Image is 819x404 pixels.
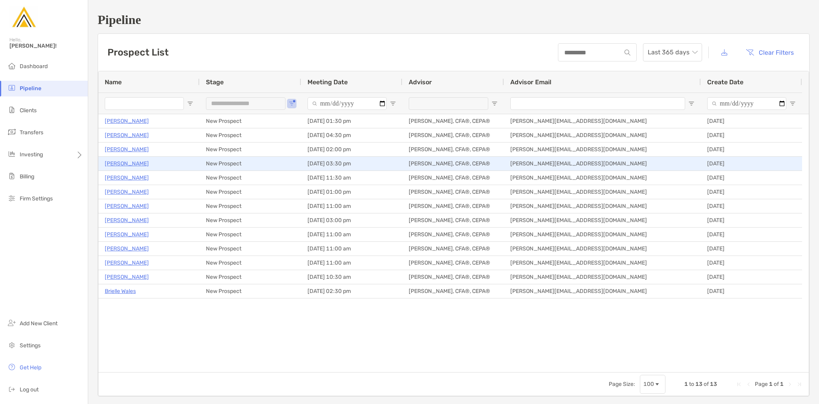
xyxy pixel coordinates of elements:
div: [PERSON_NAME], CFA®, CEPA® [402,128,504,142]
img: investing icon [7,149,17,159]
a: [PERSON_NAME] [105,187,149,197]
button: Open Filter Menu [491,100,498,107]
div: New Prospect [200,157,301,170]
div: [DATE] 03:00 pm [301,213,402,227]
div: [PERSON_NAME], CFA®, CEPA® [402,171,504,185]
div: [DATE] 01:00 pm [301,185,402,199]
div: Previous Page [745,381,752,387]
div: New Prospect [200,228,301,241]
div: [DATE] 01:30 pm [301,114,402,128]
span: Name [105,78,122,86]
span: 1 [780,381,784,387]
div: [PERSON_NAME][EMAIL_ADDRESS][DOMAIN_NAME] [504,143,701,156]
div: [PERSON_NAME][EMAIL_ADDRESS][DOMAIN_NAME] [504,256,701,270]
div: [PERSON_NAME], CFA®, CEPA® [402,213,504,227]
div: [PERSON_NAME], CFA®, CEPA® [402,199,504,213]
div: [DATE] [701,242,802,256]
span: Settings [20,342,41,349]
span: Meeting Date [308,78,348,86]
div: New Prospect [200,128,301,142]
span: Billing [20,173,34,180]
h3: Prospect List [107,47,169,58]
img: input icon [624,50,630,56]
div: New Prospect [200,114,301,128]
div: [PERSON_NAME][EMAIL_ADDRESS][DOMAIN_NAME] [504,128,701,142]
img: pipeline icon [7,83,17,93]
div: [PERSON_NAME][EMAIL_ADDRESS][DOMAIN_NAME] [504,242,701,256]
p: [PERSON_NAME] [105,258,149,268]
div: New Prospect [200,199,301,213]
div: New Prospect [200,284,301,298]
div: [DATE] 11:30 am [301,171,402,185]
span: Create Date [707,78,743,86]
span: of [704,381,709,387]
a: Brielle Wales [105,286,136,296]
div: [DATE] 03:30 pm [301,157,402,170]
div: New Prospect [200,242,301,256]
div: Page Size [640,375,665,394]
p: [PERSON_NAME] [105,215,149,225]
span: Advisor Email [510,78,551,86]
div: New Prospect [200,171,301,185]
div: [DATE] [701,143,802,156]
div: New Prospect [200,213,301,227]
a: [PERSON_NAME] [105,130,149,140]
img: settings icon [7,340,17,350]
a: [PERSON_NAME] [105,116,149,126]
div: [DATE] [701,256,802,270]
a: [PERSON_NAME] [105,145,149,154]
div: [DATE] 11:00 am [301,256,402,270]
span: to [689,381,694,387]
span: Last 365 days [648,44,697,61]
div: [PERSON_NAME][EMAIL_ADDRESS][DOMAIN_NAME] [504,157,701,170]
div: [PERSON_NAME][EMAIL_ADDRESS][DOMAIN_NAME] [504,185,701,199]
button: Open Filter Menu [390,100,396,107]
div: [PERSON_NAME], CFA®, CEPA® [402,228,504,241]
div: [DATE] [701,213,802,227]
input: Meeting Date Filter Input [308,97,387,110]
div: [PERSON_NAME], CFA®, CEPA® [402,114,504,128]
div: [DATE] [701,114,802,128]
div: [DATE] [701,270,802,284]
span: 1 [769,381,773,387]
span: Firm Settings [20,195,53,202]
a: [PERSON_NAME] [105,173,149,183]
div: [PERSON_NAME], CFA®, CEPA® [402,270,504,284]
div: [DATE] [701,157,802,170]
img: dashboard icon [7,61,17,70]
img: clients icon [7,105,17,115]
span: Pipeline [20,85,41,92]
div: [PERSON_NAME], CFA®, CEPA® [402,242,504,256]
div: [PERSON_NAME], CFA®, CEPA® [402,256,504,270]
a: [PERSON_NAME] [105,244,149,254]
span: Dashboard [20,63,48,70]
div: [PERSON_NAME], CFA®, CEPA® [402,143,504,156]
div: [PERSON_NAME][EMAIL_ADDRESS][DOMAIN_NAME] [504,171,701,185]
a: [PERSON_NAME] [105,230,149,239]
div: [DATE] [701,185,802,199]
p: [PERSON_NAME] [105,159,149,169]
div: New Prospect [200,270,301,284]
div: [PERSON_NAME], CFA®, CEPA® [402,157,504,170]
span: of [774,381,779,387]
div: [PERSON_NAME], CFA®, CEPA® [402,284,504,298]
div: [PERSON_NAME][EMAIL_ADDRESS][DOMAIN_NAME] [504,270,701,284]
span: Page [755,381,768,387]
a: [PERSON_NAME] [105,201,149,211]
img: add_new_client icon [7,318,17,328]
div: [DATE] 04:30 pm [301,128,402,142]
button: Open Filter Menu [289,100,295,107]
div: New Prospect [200,143,301,156]
div: Page Size: [609,381,635,387]
span: Get Help [20,364,41,371]
div: First Page [736,381,742,387]
div: [DATE] [701,228,802,241]
span: 13 [695,381,702,387]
